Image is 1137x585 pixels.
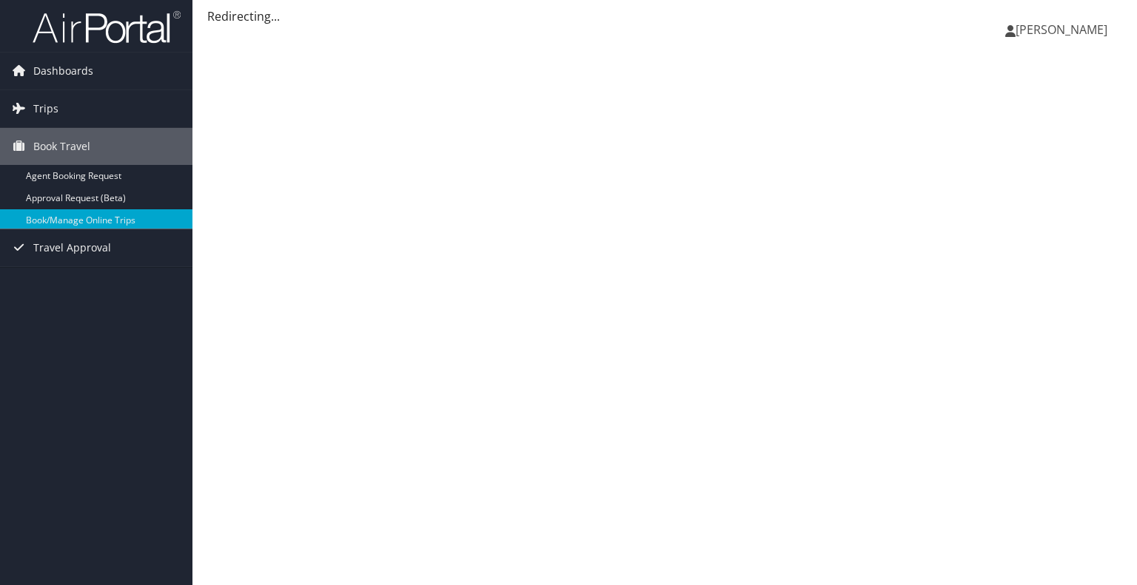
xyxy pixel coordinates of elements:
span: Book Travel [33,128,90,165]
img: airportal-logo.png [33,10,181,44]
span: Trips [33,90,58,127]
span: Dashboards [33,53,93,89]
div: Redirecting... [207,7,1122,25]
span: Travel Approval [33,229,111,266]
a: [PERSON_NAME] [1005,7,1122,52]
span: [PERSON_NAME] [1016,21,1107,38]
